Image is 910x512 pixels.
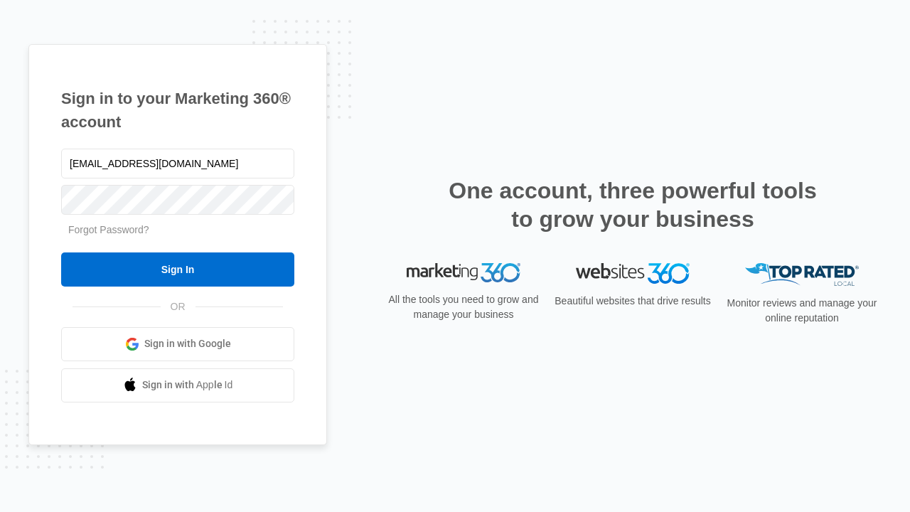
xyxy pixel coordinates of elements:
[61,87,294,134] h1: Sign in to your Marketing 360® account
[444,176,821,233] h2: One account, three powerful tools to grow your business
[576,263,690,284] img: Websites 360
[144,336,231,351] span: Sign in with Google
[553,294,712,309] p: Beautiful websites that drive results
[61,327,294,361] a: Sign in with Google
[68,224,149,235] a: Forgot Password?
[722,296,882,326] p: Monitor reviews and manage your online reputation
[407,263,520,283] img: Marketing 360
[745,263,859,287] img: Top Rated Local
[61,252,294,287] input: Sign In
[384,292,543,322] p: All the tools you need to grow and manage your business
[142,378,233,393] span: Sign in with Apple Id
[61,368,294,402] a: Sign in with Apple Id
[61,149,294,178] input: Email
[161,299,196,314] span: OR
